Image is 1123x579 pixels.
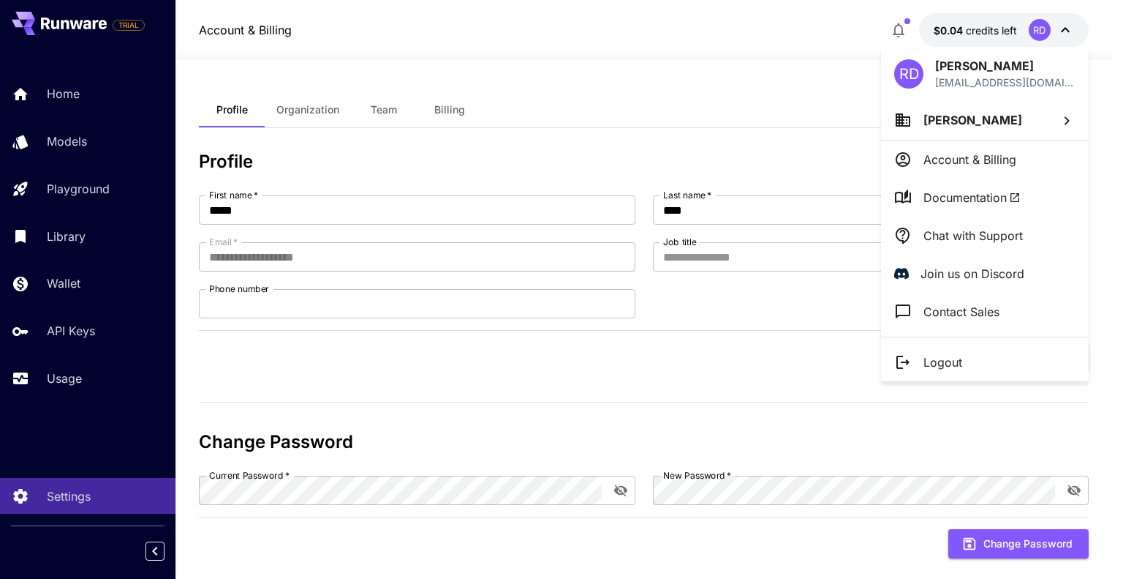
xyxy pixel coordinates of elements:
[920,265,1024,283] p: Join us on Discord
[923,151,1016,168] p: Account & Billing
[894,59,923,89] div: RD
[923,189,1021,206] span: Documentation
[881,100,1089,140] button: [PERSON_NAME]
[935,75,1075,90] div: diabralph@gmail.com
[935,57,1075,75] p: [PERSON_NAME]
[923,303,999,321] p: Contact Sales
[923,113,1022,127] span: [PERSON_NAME]
[935,75,1075,90] p: [EMAIL_ADDRESS][DOMAIN_NAME]
[923,354,962,371] p: Logout
[923,227,1023,244] p: Chat with Support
